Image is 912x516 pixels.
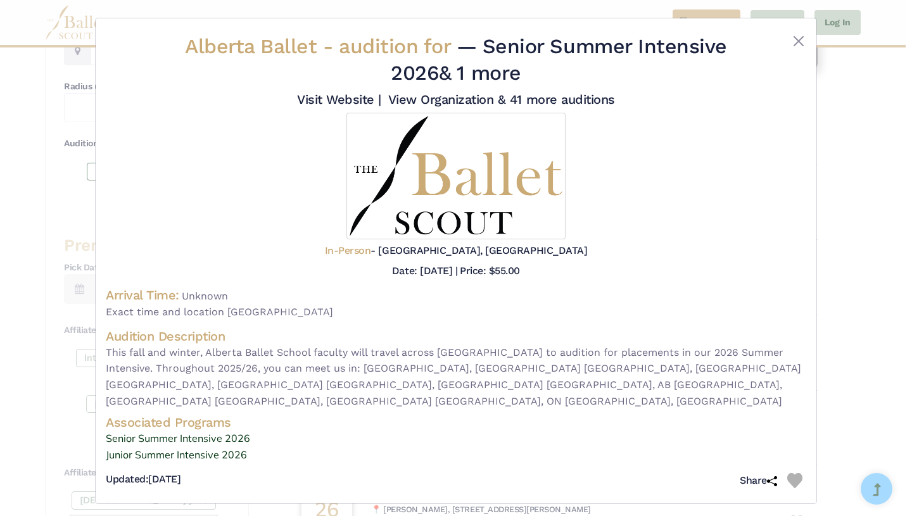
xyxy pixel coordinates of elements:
h5: Price: $55.00 [460,265,520,277]
span: Unknown [182,290,228,302]
span: audition for [339,34,450,58]
span: — Senior Summer Intensive 2026 [391,34,726,85]
a: & 1 more [439,61,521,85]
span: In-Person [325,244,371,256]
h4: Audition Description [106,328,806,344]
a: View Organization & 41 more auditions [388,92,615,107]
h5: [DATE] [106,473,180,486]
h5: Share [740,474,777,488]
span: Exact time and location [GEOGRAPHIC_DATA] [106,304,806,320]
h5: Date: [DATE] | [392,265,457,277]
span: Updated: [106,473,148,485]
h5: - [GEOGRAPHIC_DATA], [GEOGRAPHIC_DATA] [325,244,587,258]
h4: Associated Programs [106,414,806,431]
span: This fall and winter, Alberta Ballet School faculty will travel across [GEOGRAPHIC_DATA] to audit... [106,344,806,409]
h4: Arrival Time: [106,287,179,303]
img: Logo [346,113,565,239]
span: Alberta Ballet - [185,34,457,58]
a: Junior Summer Intensive 2026 [106,447,806,463]
a: Senior Summer Intensive 2026 [106,431,806,447]
button: Close [791,34,806,49]
a: Visit Website | [297,92,381,107]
